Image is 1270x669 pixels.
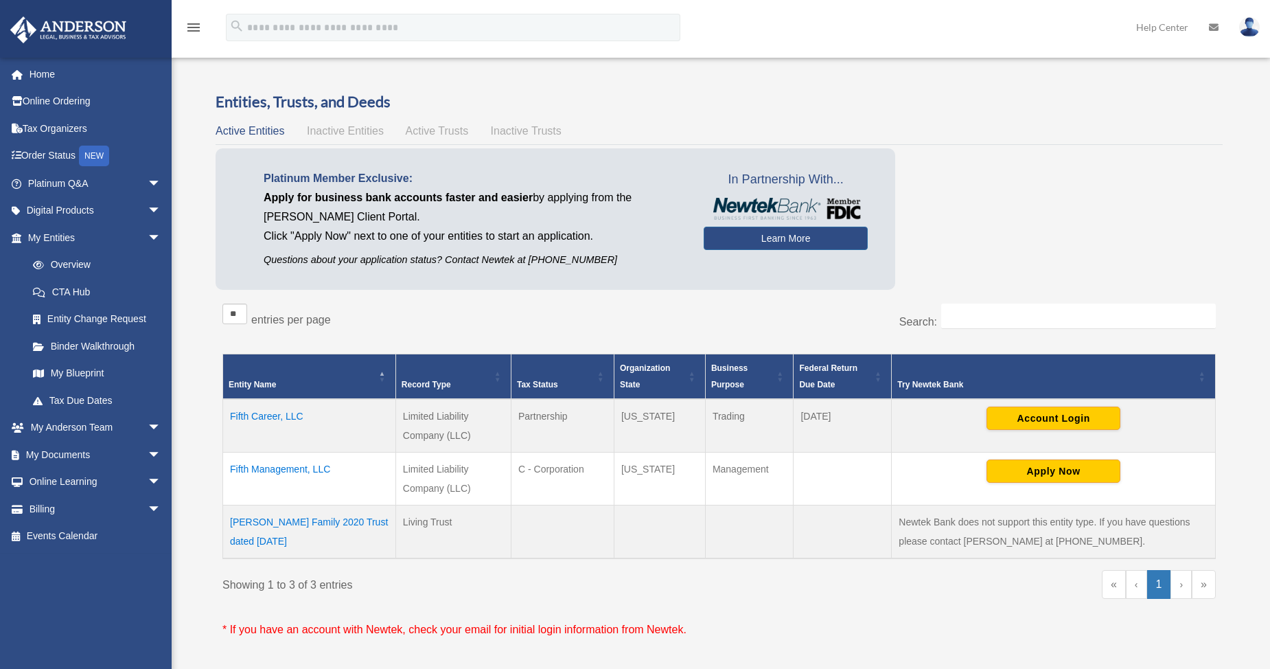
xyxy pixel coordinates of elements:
a: Account Login [986,412,1120,423]
a: Last [1192,570,1216,599]
a: First [1102,570,1126,599]
span: arrow_drop_down [148,197,175,225]
a: Tax Due Dates [19,387,175,414]
a: My Entitiesarrow_drop_down [10,224,175,251]
span: Record Type [402,380,451,389]
i: menu [185,19,202,36]
span: Organization State [620,363,670,389]
td: Trading [705,399,794,453]
a: My Blueprint [19,360,175,387]
span: Federal Return Due Date [799,363,857,389]
span: Active Trusts [406,125,469,137]
label: Search: [899,316,937,328]
a: CTA Hub [19,278,175,306]
div: Showing 1 to 3 of 3 entries [222,570,709,595]
span: Apply for business bank accounts faster and easier [264,192,533,203]
span: Inactive Entities [307,125,384,137]
span: arrow_drop_down [148,441,175,469]
span: arrow_drop_down [148,170,175,198]
span: arrow_drop_down [148,224,175,252]
td: Limited Liability Company (LLC) [395,453,511,506]
a: My Anderson Teamarrow_drop_down [10,414,182,442]
a: My Documentsarrow_drop_down [10,441,182,468]
td: [DATE] [794,399,892,453]
th: Business Purpose: Activate to sort [705,354,794,400]
a: Learn More [704,227,868,250]
a: Binder Walkthrough [19,332,175,360]
td: [US_STATE] [614,399,705,453]
label: entries per page [251,314,331,326]
p: Click "Apply Now" next to one of your entities to start an application. [264,227,683,246]
th: Try Newtek Bank : Activate to sort [892,354,1216,400]
a: Home [10,60,182,88]
span: Entity Name [229,380,276,389]
a: 1 [1147,570,1171,599]
button: Apply Now [986,460,1120,483]
a: Overview [19,251,168,279]
p: * If you have an account with Newtek, check your email for initial login information from Newtek. [222,620,1216,639]
span: Inactive Trusts [491,125,562,137]
td: Limited Liability Company (LLC) [395,399,511,453]
th: Entity Name: Activate to invert sorting [223,354,396,400]
i: search [229,19,244,34]
td: [PERSON_NAME] Family 2020 Trust dated [DATE] [223,506,396,559]
th: Federal Return Due Date: Activate to sort [794,354,892,400]
a: Events Calendar [10,523,182,550]
img: User Pic [1239,17,1260,37]
span: arrow_drop_down [148,468,175,497]
p: Platinum Member Exclusive: [264,169,683,188]
div: NEW [79,146,109,166]
td: [US_STATE] [614,453,705,506]
a: Next [1170,570,1192,599]
img: Anderson Advisors Platinum Portal [6,16,130,43]
button: Account Login [986,407,1120,430]
td: Fifth Management, LLC [223,453,396,506]
th: Record Type: Activate to sort [395,354,511,400]
a: Digital Productsarrow_drop_down [10,197,182,225]
a: Order StatusNEW [10,142,182,170]
a: Online Learningarrow_drop_down [10,468,182,496]
span: arrow_drop_down [148,495,175,523]
th: Organization State: Activate to sort [614,354,705,400]
span: Business Purpose [711,363,748,389]
p: Questions about your application status? Contact Newtek at [PHONE_NUMBER] [264,251,683,269]
th: Tax Status: Activate to sort [511,354,614,400]
a: Entity Change Request [19,306,175,333]
span: Tax Status [517,380,558,389]
p: by applying from the [PERSON_NAME] Client Portal. [264,188,683,227]
a: Platinum Q&Aarrow_drop_down [10,170,182,197]
a: Billingarrow_drop_down [10,495,182,523]
td: C - Corporation [511,453,614,506]
span: Active Entities [216,125,284,137]
span: arrow_drop_down [148,414,175,442]
img: NewtekBankLogoSM.png [711,198,861,220]
td: Management [705,453,794,506]
td: Living Trust [395,506,511,559]
a: Previous [1126,570,1147,599]
td: Fifth Career, LLC [223,399,396,453]
div: Try Newtek Bank [897,376,1194,393]
span: In Partnership With... [704,169,868,191]
a: Online Ordering [10,88,182,115]
td: Newtek Bank does not support this entity type. If you have questions please contact [PERSON_NAME]... [892,506,1216,559]
h3: Entities, Trusts, and Deeds [216,91,1223,113]
td: Partnership [511,399,614,453]
a: Tax Organizers [10,115,182,142]
a: menu [185,24,202,36]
